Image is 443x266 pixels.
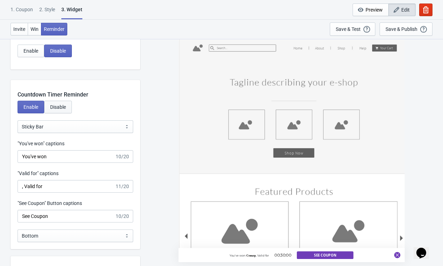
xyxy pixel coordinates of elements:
span: Disable [50,48,66,54]
span: Preview [366,7,383,13]
span: , Valid for [256,253,269,257]
span: Disable [50,104,66,110]
span: Win [30,26,39,32]
button: Disable [44,101,72,113]
button: See Coupon [297,251,353,259]
button: Save & Publish [380,22,432,36]
label: "You've won" captions [18,140,64,147]
button: Enable [18,45,44,57]
div: Save & Publish [386,26,417,32]
iframe: chat widget [414,238,436,259]
div: 3. Widget [61,6,82,19]
div: 1. Coupon [11,6,33,18]
div: Save & Test [336,26,361,32]
button: Preview [353,4,389,16]
span: Reminder [44,26,64,32]
button: Win [28,23,41,35]
label: "Valid for" captions [18,170,59,177]
span: Edit [401,7,410,13]
span: Enable [23,48,38,54]
span: Стикер [246,253,256,257]
span: You've won [230,253,245,257]
button: Enable [18,101,44,113]
span: Invite [13,26,25,32]
label: "See Coupon" Button captions [18,200,82,207]
button: Save & Test [330,22,375,36]
button: Invite [11,23,28,35]
div: Countdown Timer Reminder [11,80,140,99]
div: 2 . Style [39,6,55,18]
div: 00:30:00 [269,252,297,258]
button: Disable [44,45,72,57]
span: Enable [23,104,38,110]
button: Edit [388,4,416,16]
button: Reminder [41,23,67,35]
